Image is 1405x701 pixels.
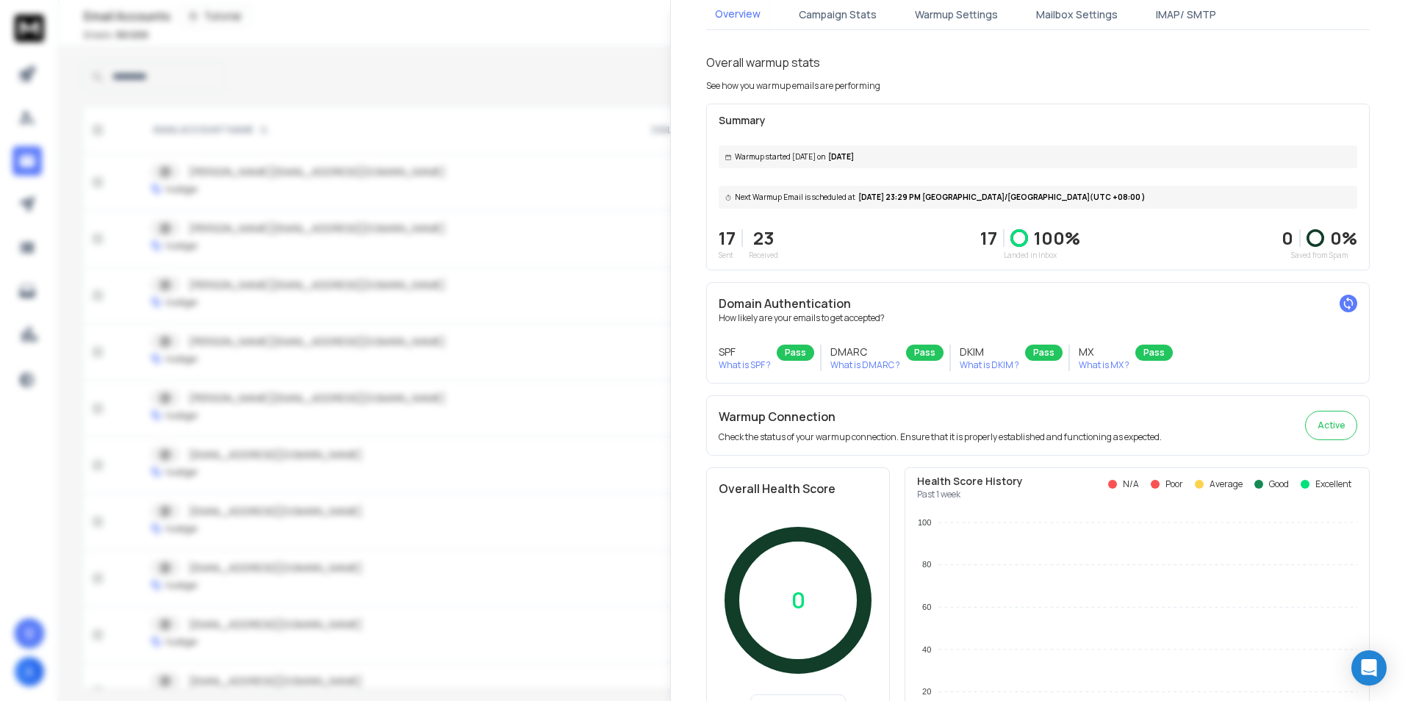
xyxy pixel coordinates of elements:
[960,359,1019,371] p: What is DKIM ?
[706,54,820,71] h1: Overall warmup stats
[749,226,778,250] p: 23
[980,250,1080,261] p: Landed in Inbox
[922,560,931,569] tspan: 80
[719,359,771,371] p: What is SPF ?
[719,250,736,261] p: Sent
[735,192,855,203] span: Next Warmup Email is scheduled at
[1269,478,1289,490] p: Good
[719,480,877,497] h2: Overall Health Score
[719,431,1162,443] p: Check the status of your warmup connection. Ensure that it is properly established and functionin...
[830,345,900,359] h3: DMARC
[1135,345,1173,361] div: Pass
[735,151,825,162] span: Warmup started [DATE] on
[1025,345,1063,361] div: Pass
[906,345,944,361] div: Pass
[918,518,931,527] tspan: 100
[791,587,805,614] p: 0
[719,226,736,250] p: 17
[1034,226,1080,250] p: 100 %
[719,295,1357,312] h2: Domain Authentication
[1079,359,1129,371] p: What is MX ?
[922,645,931,654] tspan: 40
[777,345,814,361] div: Pass
[719,345,771,359] h3: SPF
[830,359,900,371] p: What is DMARC ?
[1305,411,1357,440] button: Active
[749,250,778,261] p: Received
[980,226,997,250] p: 17
[922,603,931,611] tspan: 60
[719,145,1357,168] div: [DATE]
[706,80,880,92] p: See how you warmup emails are performing
[719,312,1357,324] p: How likely are your emails to get accepted?
[1351,650,1387,686] div: Open Intercom Messenger
[922,687,931,696] tspan: 20
[1210,478,1243,490] p: Average
[719,408,1162,425] h2: Warmup Connection
[917,474,1023,489] p: Health Score History
[1282,250,1357,261] p: Saved from Spam
[1079,345,1129,359] h3: MX
[1123,478,1139,490] p: N/A
[1165,478,1183,490] p: Poor
[960,345,1019,359] h3: DKIM
[1315,478,1351,490] p: Excellent
[719,186,1357,209] div: [DATE] 23:29 PM [GEOGRAPHIC_DATA]/[GEOGRAPHIC_DATA] (UTC +08:00 )
[1330,226,1357,250] p: 0 %
[1282,226,1293,250] strong: 0
[719,113,1357,128] p: Summary
[917,489,1023,500] p: Past 1 week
